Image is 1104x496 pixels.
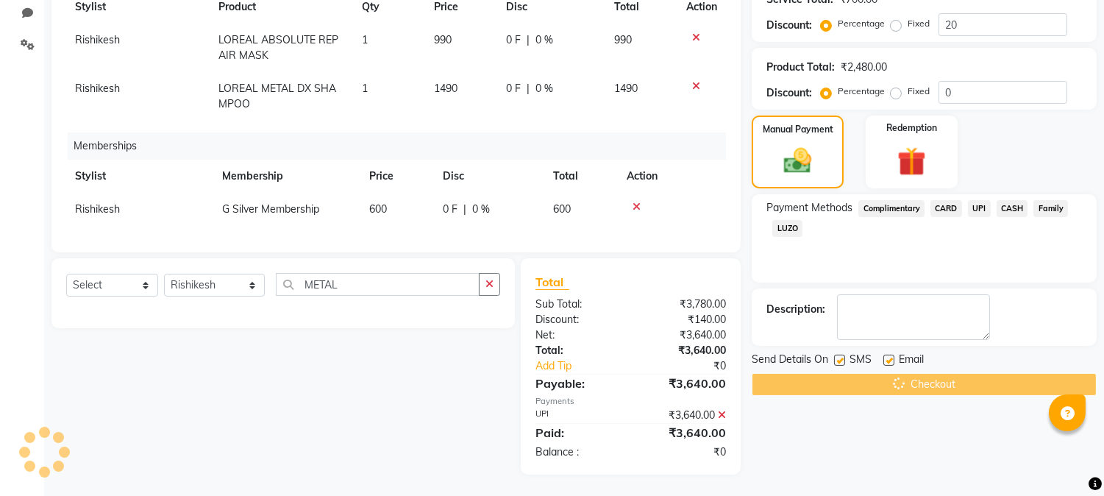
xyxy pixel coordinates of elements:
div: Balance : [524,444,631,460]
div: Discount: [766,85,812,101]
span: Complimentary [858,200,925,217]
span: G Silver Membership [222,202,319,216]
span: SMS [850,352,872,370]
span: Payment Methods [766,200,852,216]
span: 0 F [506,81,521,96]
span: Email [899,352,924,370]
div: Paid: [524,424,631,442]
div: Discount: [524,312,631,327]
span: LUZO [772,220,802,237]
span: 0 F [443,202,457,217]
th: Action [618,160,726,193]
div: Payments [535,395,726,408]
th: Stylist [66,160,213,193]
span: | [527,32,530,48]
span: 990 [614,33,632,46]
th: Price [360,160,434,193]
span: 1 [362,82,368,95]
label: Fixed [908,17,930,30]
div: Product Total: [766,60,835,75]
label: Percentage [838,17,885,30]
span: 600 [369,202,387,216]
span: 0 F [506,32,521,48]
span: 600 [553,202,571,216]
span: 0 % [535,32,553,48]
span: UPI [968,200,991,217]
span: LOREAL METAL DX SHAMPOO [218,82,336,110]
span: LOREAL ABSOLUTE REPAIR MASK [218,33,338,62]
div: Discount: [766,18,812,33]
th: Disc [434,160,544,193]
div: ₹3,640.00 [631,327,738,343]
span: 1 [362,33,368,46]
input: Search [276,273,480,296]
div: UPI [524,408,631,423]
span: 1490 [434,82,457,95]
th: Membership [213,160,360,193]
label: Fixed [908,85,930,98]
div: ₹3,640.00 [631,424,738,442]
div: ₹3,780.00 [631,297,738,312]
div: Sub Total: [524,297,631,312]
span: | [463,202,466,217]
th: Total [544,160,618,193]
span: CARD [930,200,962,217]
div: ₹3,640.00 [631,343,738,358]
div: ₹3,640.00 [631,408,738,423]
span: | [527,81,530,96]
span: Total [535,274,569,290]
div: ₹140.00 [631,312,738,327]
img: _cash.svg [775,145,819,177]
div: Memberships [68,132,737,160]
span: 1490 [614,82,638,95]
span: 0 % [472,202,490,217]
span: CASH [997,200,1028,217]
div: Total: [524,343,631,358]
div: Payable: [524,375,631,392]
div: ₹0 [649,358,738,374]
label: Redemption [886,121,937,135]
span: Rishikesh [75,82,120,95]
span: Send Details On [752,352,828,370]
div: Description: [766,302,825,317]
div: Net: [524,327,631,343]
div: ₹0 [631,444,738,460]
div: ₹3,640.00 [631,375,738,392]
div: ₹2,480.00 [841,60,887,75]
a: Add Tip [524,358,649,374]
span: Rishikesh [75,33,120,46]
span: 0 % [535,81,553,96]
label: Manual Payment [763,123,833,136]
span: Family [1033,200,1068,217]
span: Rishikesh [75,202,120,216]
img: _gift.svg [888,144,935,180]
label: Percentage [838,85,885,98]
span: 990 [434,33,452,46]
